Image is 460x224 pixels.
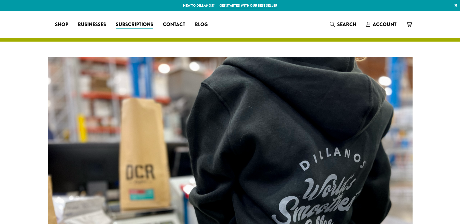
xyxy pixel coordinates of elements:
a: Get started with our best seller [220,3,277,8]
span: Subscriptions [116,21,153,29]
a: Shop [50,20,73,29]
span: Account [373,21,396,28]
span: Shop [55,21,68,29]
span: Contact [163,21,185,29]
span: Businesses [78,21,106,29]
a: Search [325,19,361,29]
span: Blog [195,21,208,29]
span: Search [337,21,356,28]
